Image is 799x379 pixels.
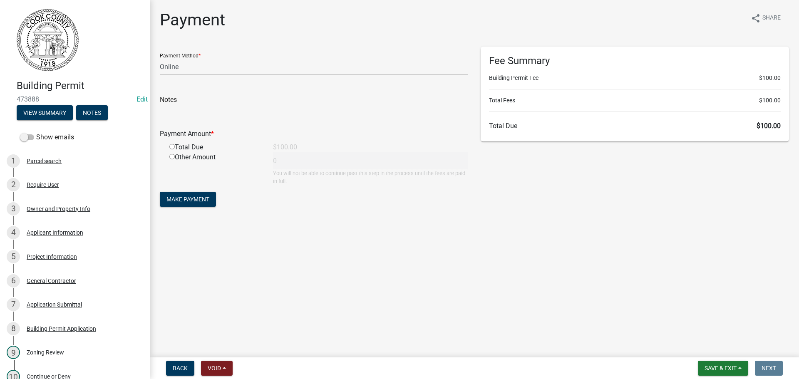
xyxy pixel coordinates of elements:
[17,110,73,116] wm-modal-confirm: Summary
[757,122,781,130] span: $100.00
[201,361,233,376] button: Void
[762,365,776,372] span: Next
[27,206,90,212] div: Owner and Property Info
[27,230,83,235] div: Applicant Information
[759,74,781,82] span: $100.00
[27,302,82,307] div: Application Submittal
[698,361,748,376] button: Save & Exit
[136,95,148,103] a: Edit
[166,196,209,203] span: Make Payment
[208,365,221,372] span: Void
[17,95,133,103] span: 473888
[166,361,194,376] button: Back
[7,298,20,311] div: 7
[173,365,188,372] span: Back
[489,74,781,82] li: Building Permit Fee
[755,361,783,376] button: Next
[705,365,737,372] span: Save & Exit
[27,158,62,164] div: Parcel search
[744,10,787,26] button: shareShare
[136,95,148,103] wm-modal-confirm: Edit Application Number
[160,192,216,207] button: Make Payment
[76,105,108,120] button: Notes
[7,178,20,191] div: 2
[27,278,76,284] div: General Contractor
[163,152,267,185] div: Other Amount
[7,274,20,287] div: 6
[7,346,20,359] div: 9
[160,10,225,30] h1: Payment
[489,96,781,105] li: Total Fees
[17,105,73,120] button: View Summary
[7,250,20,263] div: 5
[20,132,74,142] label: Show emails
[751,13,761,23] i: share
[76,110,108,116] wm-modal-confirm: Notes
[489,122,781,130] h6: Total Due
[7,154,20,168] div: 1
[7,322,20,335] div: 8
[27,182,59,188] div: Require User
[762,13,781,23] span: Share
[759,96,781,105] span: $100.00
[27,326,96,332] div: Building Permit Application
[154,129,474,139] div: Payment Amount
[17,80,143,92] h4: Building Permit
[7,226,20,239] div: 4
[163,142,267,152] div: Total Due
[27,349,64,355] div: Zoning Review
[7,202,20,216] div: 3
[17,9,79,71] img: Cook County, Georgia
[27,254,77,260] div: Project Information
[489,55,781,67] h6: Fee Summary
